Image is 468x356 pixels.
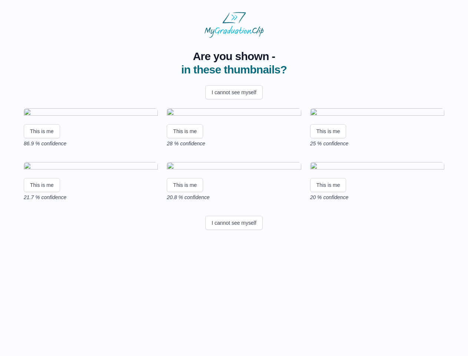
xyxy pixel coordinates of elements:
button: This is me [24,124,60,138]
p: 86.9 % confidence [24,140,158,147]
button: This is me [310,124,346,138]
span: Are you shown - [181,50,287,63]
button: This is me [310,178,346,192]
img: ca738f3c05549ac4f1784fab0aefc5ff47bad307.gif [310,162,444,172]
button: I cannot see myself [205,216,263,230]
button: This is me [167,178,203,192]
p: 21.7 % confidence [24,194,158,201]
img: 630c56fae04a33f4fd5a86aa331632d8f39fcf70.gif [310,108,444,118]
img: bd68df87d62aa482b23154b1fde26b04f1383465.gif [24,162,158,172]
img: b28c4ac2b98e1c39dc9874474a6f9b7224fa1fa7.gif [167,108,301,118]
p: 20 % confidence [310,194,444,201]
p: 25 % confidence [310,140,444,147]
img: MyGraduationClip [205,12,264,38]
span: in these thumbnails? [181,63,287,76]
img: f80e454f7918c6b61ae9d71c7b5742425eb13dfe.gif [167,162,301,172]
img: 7b33e585ab95a3ae6bae51d0f3c02cfbc8f5f2f4.gif [24,108,158,118]
p: 28 % confidence [167,140,301,147]
button: This is me [167,124,203,138]
button: I cannot see myself [205,85,263,99]
p: 20.8 % confidence [167,194,301,201]
button: This is me [24,178,60,192]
